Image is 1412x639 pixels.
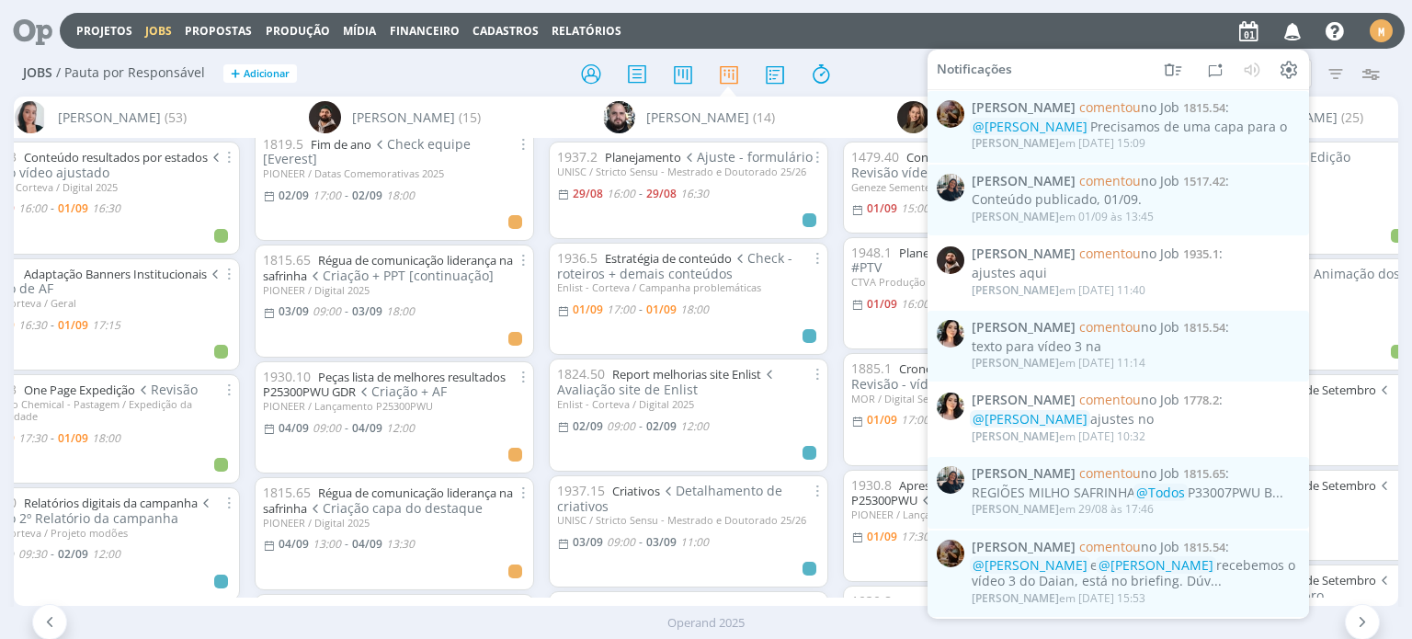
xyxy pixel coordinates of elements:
[15,101,47,133] img: C
[1183,245,1219,262] span: 1935.1
[1079,318,1179,336] span: no Job
[851,148,899,165] span: 1479.40
[646,302,677,317] : 01/09
[901,529,929,544] : 17:30
[972,355,1059,371] span: [PERSON_NAME]
[972,192,1299,208] div: Conteúdo publicado, 01/09.
[972,428,1059,444] span: [PERSON_NAME]
[1099,556,1213,574] span: @[PERSON_NAME]
[231,64,240,84] span: +
[972,485,1299,501] div: REGIÕES MILHO SAFRINHA P33007PWU B...
[1079,318,1141,336] span: comentou
[352,188,382,203] : 02/09
[1079,537,1141,554] span: comentou
[851,244,892,261] span: 1948.1
[680,418,709,434] : 12:00
[1079,245,1141,262] span: comentou
[263,368,311,385] span: 1930.10
[467,24,544,39] button: Cadastros
[459,108,481,127] span: (15)
[851,508,1114,520] div: PIONEER / Lançamento P25300PWU
[851,359,892,377] span: 1885.1
[897,101,929,133] img: J
[1136,484,1185,501] span: @Todos
[263,251,311,268] span: 1815.65
[972,100,1299,116] span: :
[311,136,371,153] a: Fim de ano
[18,546,47,562] : 09:30
[646,534,677,550] : 03/09
[972,590,1059,606] span: [PERSON_NAME]
[279,188,309,203] : 02/09
[56,65,205,81] span: / Pauta por Responsável
[307,499,483,517] span: Criação capa do destaque
[1079,98,1141,116] span: comentou
[867,296,897,312] : 01/09
[263,284,526,296] div: PIONEER / Digital 2025
[279,303,309,319] : 03/09
[972,393,1299,408] span: :
[51,549,54,560] : -
[263,252,513,284] a: Régua de comunicação liderança na safrinha
[605,250,732,267] a: Estratégia de conteúdo
[313,536,341,552] : 13:00
[552,23,621,39] a: Relatórios
[972,211,1154,223] div: em 01/09 às 13:45
[384,24,465,39] button: Financeiro
[867,529,897,544] : 01/09
[639,537,643,548] : -
[140,24,177,39] button: Jobs
[58,108,161,127] span: [PERSON_NAME]
[473,23,539,39] span: Cadastros
[753,108,775,127] span: (14)
[867,200,897,216] : 01/09
[24,149,208,165] a: Conteúdo resultados por estados
[1341,108,1363,127] span: (25)
[386,536,415,552] : 13:30
[1079,391,1179,408] span: no Job
[92,546,120,562] : 12:00
[972,430,1145,443] div: em [DATE] 10:32
[972,209,1059,224] span: [PERSON_NAME]
[972,246,1076,262] span: [PERSON_NAME]
[313,303,341,319] : 09:00
[972,320,1299,336] span: :
[23,65,52,81] span: Jobs
[1183,99,1225,116] span: 1815.54
[337,24,381,39] button: Mídia
[71,24,138,39] button: Projetos
[135,381,198,398] span: Revisão
[972,592,1145,605] div: em [DATE] 15:53
[937,466,964,494] img: M
[972,466,1299,482] span: :
[557,249,598,267] span: 1936.5
[390,23,460,39] a: Financeiro
[223,64,297,84] button: +Adicionar
[607,418,635,434] : 09:00
[51,203,54,214] : -
[279,536,309,552] : 04/09
[185,23,252,39] span: Propostas
[279,420,309,436] : 04/09
[1079,464,1179,482] span: no Job
[972,120,1299,135] div: Precisamos de uma capa para o
[972,393,1076,408] span: [PERSON_NAME]
[557,482,782,515] span: Detalhamento de criativos
[972,283,1145,296] div: em [DATE] 11:40
[266,23,330,39] a: Produção
[972,281,1059,297] span: [PERSON_NAME]
[972,412,1299,428] div: ajustes no
[244,68,290,80] span: Adicionar
[573,418,603,434] : 02/09
[557,398,820,410] div: Enlist - Corteva / Digital 2025
[639,304,643,315] : -
[680,186,709,201] : 16:30
[603,101,635,133] img: G
[937,100,964,128] img: A
[937,173,964,200] img: M
[345,190,348,201] : -
[1369,15,1394,47] button: M
[386,303,415,319] : 18:00
[145,23,172,39] a: Jobs
[51,320,54,331] : -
